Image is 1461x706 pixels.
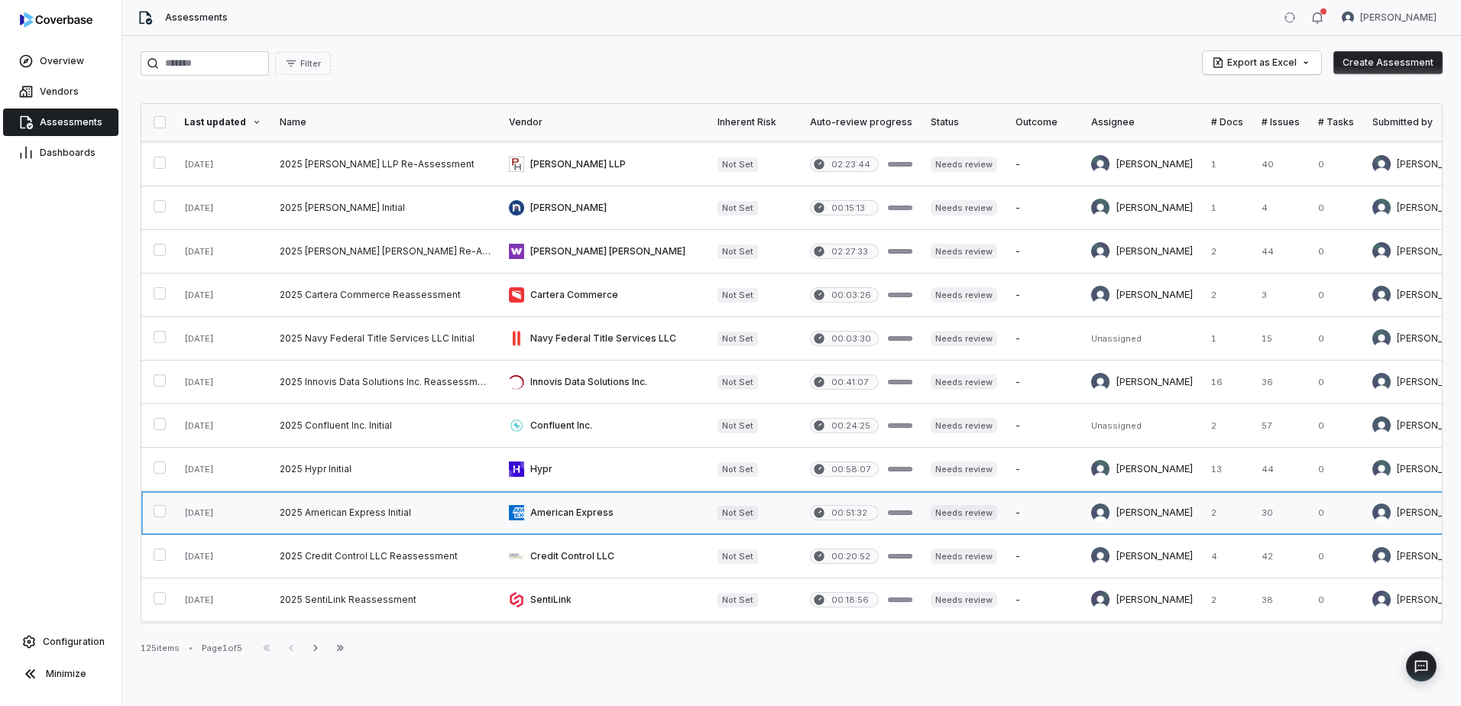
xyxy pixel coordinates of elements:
span: Vendors [40,86,79,98]
img: Bridget Seagraves avatar [1091,286,1110,304]
td: - [1006,317,1082,361]
td: - [1006,230,1082,274]
span: Configuration [43,636,105,648]
img: Bridget Seagraves avatar [1372,286,1391,304]
img: Jonathan Wann avatar [1372,329,1391,348]
img: Isaac Mousel avatar [1372,155,1391,173]
div: Status [931,116,997,128]
span: Assessments [165,11,228,24]
a: Vendors [3,78,118,105]
button: Create Assessment [1333,51,1443,74]
div: # Docs [1211,116,1243,128]
td: - [1006,535,1082,578]
span: Assessments [40,116,102,128]
span: [PERSON_NAME] [1360,11,1437,24]
img: George Munyua avatar [1372,416,1391,435]
img: Bridget Seagraves avatar [1091,504,1110,522]
div: • [189,643,193,653]
img: Bridget Seagraves avatar [1372,373,1391,391]
img: Jason Boland avatar [1372,591,1391,609]
img: Madison Hull avatar [1372,460,1391,478]
img: Bridget Seagraves avatar [1372,547,1391,565]
a: Dashboards [3,139,118,167]
div: Page 1 of 5 [202,643,242,654]
a: Configuration [6,628,115,656]
span: Minimize [46,668,86,680]
td: - [1006,274,1082,317]
td: - [1006,578,1082,622]
td: - [1006,491,1082,535]
img: Bridget Seagraves avatar [1342,11,1354,24]
div: 125 items [141,643,180,654]
div: # Issues [1262,116,1300,128]
td: - [1006,622,1082,666]
img: Madison Hull avatar [1091,199,1110,217]
td: - [1006,448,1082,491]
img: Madison Hull avatar [1372,199,1391,217]
div: # Tasks [1318,116,1354,128]
a: Assessments [3,108,118,136]
div: Vendor [509,116,699,128]
div: Name [280,116,491,128]
button: Filter [275,52,331,75]
td: - [1006,143,1082,186]
a: Overview [3,47,118,75]
img: Isaac Mousel avatar [1372,242,1391,261]
button: Bridget Seagraves avatar[PERSON_NAME] [1333,6,1446,29]
div: Last updated [184,116,261,128]
td: - [1006,404,1082,448]
img: logo-D7KZi-bG.svg [20,12,92,28]
span: Dashboards [40,147,96,159]
td: - [1006,361,1082,404]
img: Isaac Mousel avatar [1091,155,1110,173]
img: Bridget Seagraves avatar [1372,504,1391,522]
span: Filter [300,58,321,70]
span: Overview [40,55,84,67]
button: Minimize [6,659,115,689]
button: Export as Excel [1203,51,1321,74]
div: Inherent Risk [718,116,792,128]
td: - [1006,186,1082,230]
img: Bridget Seagraves avatar [1091,547,1110,565]
img: Isaac Mousel avatar [1091,242,1110,261]
div: Assignee [1091,116,1193,128]
div: Outcome [1016,116,1073,128]
img: Madison Hull avatar [1091,460,1110,478]
img: Bridget Seagraves avatar [1091,373,1110,391]
div: Auto-review progress [810,116,912,128]
img: Jason Boland avatar [1091,591,1110,609]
